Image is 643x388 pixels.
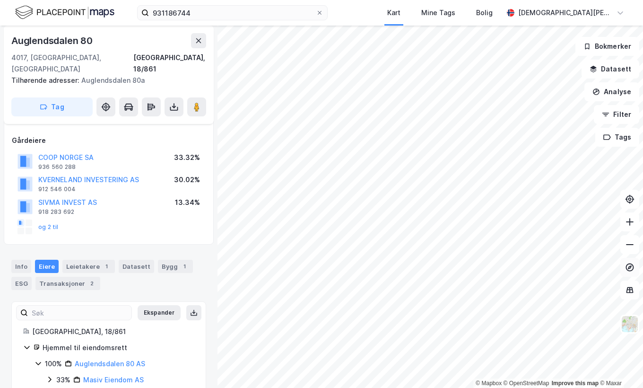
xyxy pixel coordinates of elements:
div: Mine Tags [421,7,455,18]
div: 912 546 004 [38,185,76,193]
div: 918 283 692 [38,208,74,216]
a: Auglendsdalen 80 AS [75,360,145,368]
iframe: Chat Widget [596,343,643,388]
div: Bolig [476,7,493,18]
img: Z [621,315,639,333]
div: Auglendsdalen 80a [11,75,199,86]
button: Ekspander [138,305,181,320]
div: Auglendsdalen 80 [11,33,95,48]
a: Improve this map [552,380,599,387]
div: 4017, [GEOGRAPHIC_DATA], [GEOGRAPHIC_DATA] [11,52,133,75]
div: Transaksjoner [35,277,100,290]
button: Tag [11,97,93,116]
div: 936 560 288 [38,163,76,171]
input: Søk på adresse, matrikkel, gårdeiere, leietakere eller personer [149,6,316,20]
div: [GEOGRAPHIC_DATA], 18/861 [133,52,207,75]
div: 33.32% [174,152,200,163]
div: Hjemmel til eiendomsrett [43,342,194,353]
div: Eiere [35,260,59,273]
div: Datasett [119,260,154,273]
div: Leietakere [62,260,115,273]
div: [GEOGRAPHIC_DATA], 18/861 [32,326,194,337]
div: 2 [87,279,96,288]
div: Kontrollprogram for chat [596,343,643,388]
div: 100% [45,358,62,370]
a: Masiv Eiendom AS [83,376,144,384]
div: 13.34% [175,197,200,208]
button: Tags [595,128,639,147]
div: 30.02% [174,174,200,185]
button: Filter [594,105,639,124]
a: Mapbox [476,380,502,387]
button: Bokmerker [575,37,639,56]
div: Info [11,260,31,273]
button: Analyse [584,82,639,101]
span: Tilhørende adresser: [11,76,81,84]
a: OpenStreetMap [504,380,549,387]
div: ESG [11,277,32,290]
div: 33% [56,374,70,386]
div: 1 [102,262,111,271]
input: Søk [28,306,131,320]
div: Gårdeiere [12,135,206,146]
div: Bygg [158,260,193,273]
button: Datasett [582,60,639,79]
div: 1 [180,262,189,271]
div: Kart [387,7,400,18]
div: [DEMOGRAPHIC_DATA][PERSON_NAME][DEMOGRAPHIC_DATA] [518,7,613,18]
img: logo.f888ab2527a4732fd821a326f86c7f29.svg [15,4,114,21]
